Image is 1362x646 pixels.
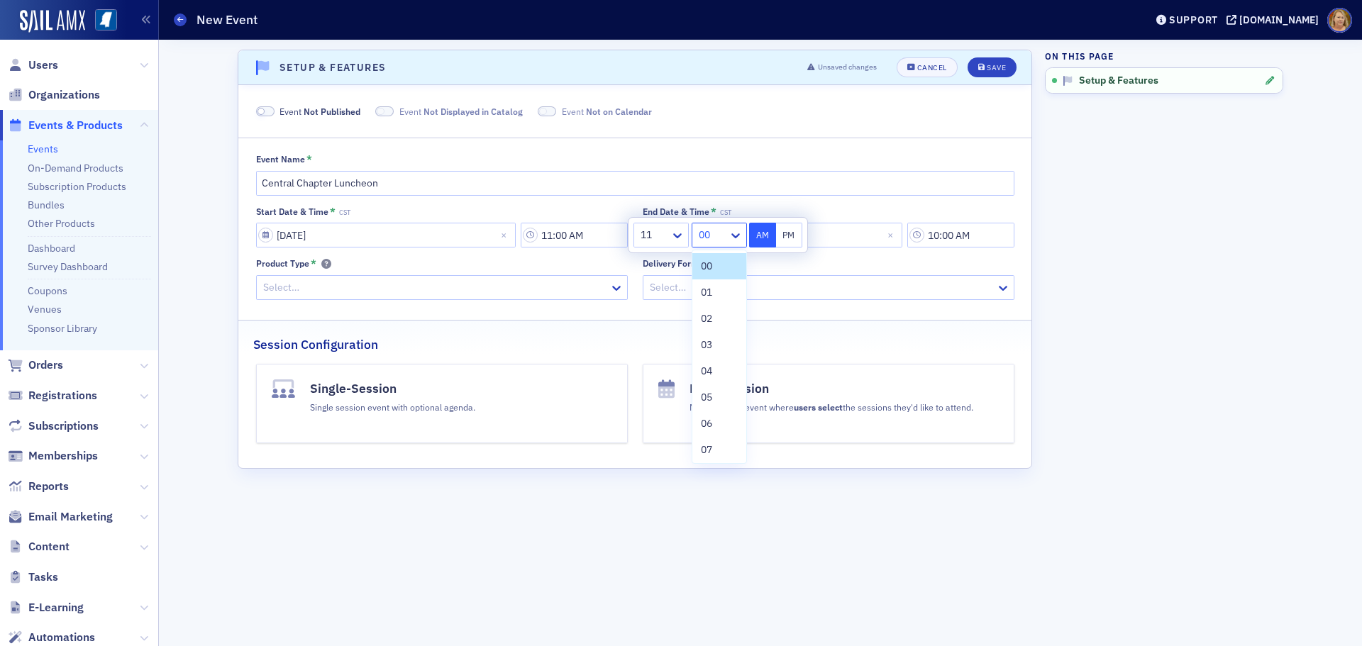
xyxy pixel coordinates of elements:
button: Close [883,223,902,247]
button: PM [776,223,803,247]
span: Setup & Features [1079,74,1158,87]
a: Tasks [8,569,58,585]
button: Multi-SessionMulti-Session event whereusers selectthe sessions they'd like to attend. [643,364,1014,443]
button: [DOMAIN_NAME] [1227,15,1324,25]
a: Subscriptions [8,418,99,434]
span: 03 [701,338,712,352]
span: Event [279,105,360,118]
span: Users [28,57,58,73]
div: Single session event with optional agenda. [310,398,475,413]
div: Event Name [256,154,305,165]
a: Automations [8,630,95,645]
span: 01 [701,285,712,300]
div: Cancel [917,64,947,72]
span: 02 [701,311,712,326]
span: Automations [28,630,95,645]
a: Dashboard [28,242,75,255]
span: E-Learning [28,600,84,616]
p: Multi-Session event where the sessions they'd like to attend. [690,401,973,413]
span: Unsaved changes [818,62,877,73]
a: Events [28,143,58,155]
h2: Session Configuration [253,335,378,354]
a: Orders [8,357,63,373]
a: Coupons [28,284,67,297]
span: Event [562,105,652,118]
span: Organizations [28,87,100,103]
div: Product Type [256,258,309,269]
span: CST [339,208,350,217]
span: Content [28,539,70,555]
span: Profile [1327,8,1352,33]
span: Event [399,105,523,118]
a: Reports [8,479,69,494]
div: Support [1169,13,1218,26]
span: Not on Calendar [538,106,556,117]
span: Events & Products [28,118,123,133]
abbr: This field is required [711,206,716,218]
span: 00 [701,259,712,274]
span: CST [720,208,731,217]
a: Memberships [8,448,98,464]
a: Subscription Products [28,180,126,193]
a: Events & Products [8,118,123,133]
span: 04 [701,364,712,379]
span: Email Marketing [28,509,113,525]
div: End Date & Time [643,206,709,217]
h1: New Event [196,11,258,28]
button: AM [749,223,776,247]
span: Reports [28,479,69,494]
h4: Setup & Features [279,60,386,75]
a: E-Learning [8,600,84,616]
div: Delivery Format [643,258,707,269]
span: Registrations [28,388,97,403]
span: Not on Calendar [586,106,652,117]
span: Subscriptions [28,418,99,434]
a: Sponsor Library [28,322,97,335]
abbr: This field is required [306,153,312,166]
span: Not Published [256,106,275,117]
button: Single-SessionSingle session event with optional agenda. [256,364,628,443]
span: Not Published [304,106,360,117]
a: Registrations [8,388,97,403]
span: Not Displayed in Catalog [423,106,523,117]
h4: On this page [1045,50,1283,62]
h4: Multi-Session [690,379,973,398]
a: Other Products [28,217,95,230]
img: SailAMX [95,9,117,31]
abbr: This field is required [330,206,336,218]
span: 06 [701,416,712,431]
div: Save [987,64,1006,72]
span: Tasks [28,569,58,585]
img: SailAMX [20,10,85,33]
span: 07 [701,442,712,457]
a: Organizations [8,87,100,103]
a: Email Marketing [8,509,113,525]
input: 00:00 AM [907,223,1014,247]
div: [DOMAIN_NAME] [1239,13,1319,26]
a: Survey Dashboard [28,260,108,273]
button: Cancel [897,57,958,77]
span: 05 [701,390,712,405]
div: Start Date & Time [256,206,328,217]
button: Close [497,223,516,247]
h4: Single-Session [310,379,475,398]
a: Content [8,539,70,555]
span: Not Displayed in Catalog [375,106,394,117]
a: Users [8,57,58,73]
a: Venues [28,303,62,316]
abbr: This field is required [311,257,316,270]
span: Orders [28,357,63,373]
b: users select [794,401,843,413]
a: Bundles [28,199,65,211]
input: MM/DD/YYYY [256,223,516,247]
span: Memberships [28,448,98,464]
a: On-Demand Products [28,162,123,174]
a: View Homepage [85,9,117,33]
input: 00:00 AM [521,223,628,247]
button: Save [968,57,1017,77]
